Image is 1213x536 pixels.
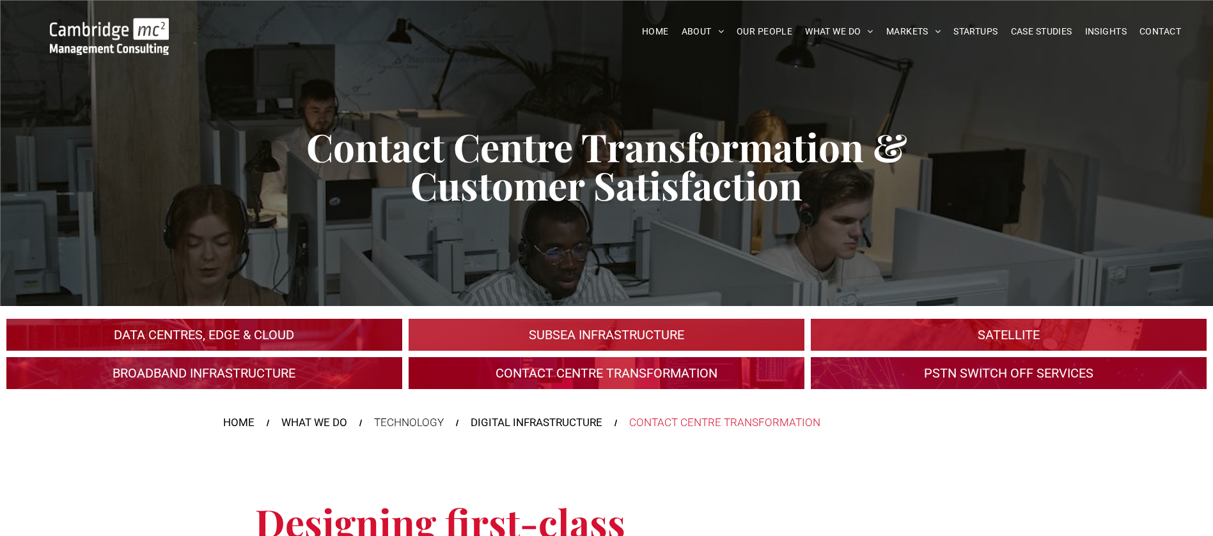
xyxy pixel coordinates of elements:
[306,121,907,210] span: Contact Centre Transformation & Customer Satisfaction
[223,415,990,431] nav: Breadcrumbs
[281,415,347,431] a: WHAT WE DO
[50,20,169,33] a: Your Business Transformed | Cambridge Management Consulting
[730,22,799,42] a: OUR PEOPLE
[50,18,169,55] img: Go to Homepage
[811,319,1207,351] a: A large mall with arched glass roof
[880,22,947,42] a: MARKETS
[1079,22,1133,42] a: INSIGHTS
[675,22,731,42] a: ABOUT
[629,415,820,431] div: CONTACT CENTRE TRANSFORMATION
[1005,22,1079,42] a: CASE STUDIES
[947,22,1004,42] a: STARTUPS
[6,357,402,389] a: A crowd in silhouette at sunset, on a rise or lookout point
[1133,22,1187,42] a: CONTACT
[471,415,602,431] a: DIGITAL INFRASTRUCTURE
[409,319,804,351] a: TECHNOLOGY > DIGITAL INFRASTRUCTURE > Subsea Infrastructure | Cambridge MC
[409,357,804,389] a: TECHNOLOGY > DIGITAL INFRASTRUCTURE > Contact Centre Transformation & Customer Satisfaction
[811,357,1207,389] a: TECHNOLOGY > DIGITAL INFRASTRUCTURE > PSTN Switch-Off Services | Cambridge MC
[636,22,675,42] a: HOME
[6,319,402,351] a: An industrial plant
[374,415,444,431] div: TECHNOLOGY
[799,22,880,42] a: WHAT WE DO
[223,415,254,431] a: HOME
